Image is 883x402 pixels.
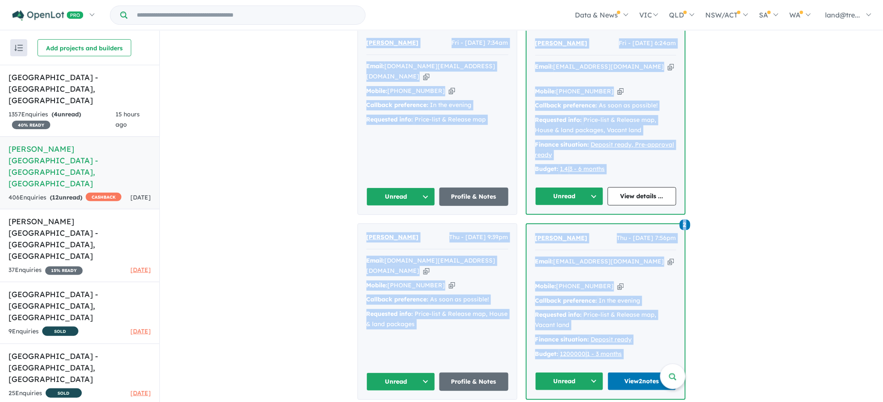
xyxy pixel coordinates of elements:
button: Copy [668,257,674,266]
strong: Requested info: [366,116,413,123]
img: sort.svg [14,45,23,51]
span: [DATE] [130,389,151,397]
strong: Callback preference: [366,101,429,109]
a: [DOMAIN_NAME][EMAIL_ADDRESS][DOMAIN_NAME] [366,62,496,80]
a: [PERSON_NAME] [535,233,588,243]
button: Copy [618,282,624,291]
span: [DATE] [130,327,151,335]
div: | [535,164,676,174]
span: SOLD [46,388,82,398]
span: 4 [54,110,58,118]
div: 1357 Enquir ies [9,110,115,130]
a: 1.4 [560,165,568,173]
button: Copy [449,87,455,95]
button: Copy [618,87,624,96]
strong: Email: [535,63,554,70]
span: [DATE] [130,194,151,201]
a: [PERSON_NAME] [366,38,419,48]
a: 3 - 6 months [570,165,605,173]
button: Add projects and builders [38,39,131,56]
h5: [PERSON_NAME][GEOGRAPHIC_DATA] - [GEOGRAPHIC_DATA] , [GEOGRAPHIC_DATA] [9,143,151,189]
img: Openlot PRO Logo White [12,10,84,21]
h5: [GEOGRAPHIC_DATA] - [GEOGRAPHIC_DATA] , [GEOGRAPHIC_DATA] [9,350,151,385]
strong: Requested info: [366,310,413,318]
div: Price-list & Release map, House & land packages, Vacant land [535,115,676,136]
a: Profile & Notes [439,188,508,206]
a: Deposit ready [591,335,632,343]
div: As soon as possible! [535,101,676,111]
h5: [PERSON_NAME] [GEOGRAPHIC_DATA] - [GEOGRAPHIC_DATA] , [GEOGRAPHIC_DATA] [9,216,151,262]
button: Unread [366,188,436,206]
span: [DATE] [130,266,151,274]
a: Deposit ready, Pre-approval ready [535,141,675,159]
a: Profile & Notes [439,373,508,391]
div: 406 Enquir ies [9,193,121,203]
a: [PHONE_NUMBER] [388,87,445,95]
div: As soon as possible! [366,295,508,305]
button: Copy [668,62,674,71]
strong: ( unread) [50,194,82,201]
span: [PERSON_NAME] [366,39,419,46]
div: Price-list & Release map, Vacant land [535,310,676,330]
span: 2 [680,220,690,230]
a: [DOMAIN_NAME][EMAIL_ADDRESS][DOMAIN_NAME] [366,257,496,275]
strong: Callback preference: [535,297,597,304]
strong: Finance situation: [535,141,589,148]
button: Copy [423,266,430,275]
strong: Callback preference: [366,295,429,303]
div: | [535,349,676,359]
a: View details ... [608,187,676,205]
strong: Requested info: [535,311,582,318]
strong: Requested info: [535,116,582,124]
a: 2 [680,219,690,230]
span: Thu - [DATE] 7:56pm [617,233,676,243]
span: SOLD [42,327,78,336]
strong: Callback preference: [535,101,597,109]
span: [PERSON_NAME] [535,39,588,47]
span: Thu - [DATE] 9:39pm [450,232,508,243]
u: 1 - 3 months [587,350,622,358]
div: 25 Enquir ies [9,388,82,399]
a: [PHONE_NUMBER] [557,87,614,95]
span: 15 hours ago [115,110,140,128]
span: 40 % READY [12,121,50,129]
button: Copy [423,72,430,81]
a: View2notes [608,372,676,390]
a: [EMAIL_ADDRESS][DOMAIN_NAME] [554,257,664,265]
div: 9 Enquir ies [9,327,78,337]
strong: Email: [535,257,554,265]
a: [PHONE_NUMBER] [557,282,614,290]
strong: Mobile: [366,87,388,95]
strong: Budget: [535,350,559,358]
strong: Mobile: [535,87,557,95]
span: Fri - [DATE] 6:24am [619,38,676,49]
strong: Mobile: [535,282,557,290]
span: [PERSON_NAME] [535,234,588,242]
a: 1200000 [560,350,586,358]
strong: Mobile: [366,281,388,289]
button: Copy [449,281,455,290]
strong: Budget: [535,165,559,173]
h5: [GEOGRAPHIC_DATA] - [GEOGRAPHIC_DATA] , [GEOGRAPHIC_DATA] [9,72,151,106]
div: Price-list & Release map [366,115,508,125]
a: [PHONE_NUMBER] [388,281,445,289]
a: [EMAIL_ADDRESS][DOMAIN_NAME] [554,63,664,70]
input: Try estate name, suburb, builder or developer [129,6,364,24]
a: [PERSON_NAME] [366,232,419,243]
div: 37 Enquir ies [9,265,83,275]
div: Price-list & Release map, House & land packages [366,309,508,330]
div: In the evening [366,100,508,110]
button: Unread [366,373,436,391]
span: land@tre... [825,11,860,19]
strong: ( unread) [52,110,81,118]
div: In the evening [535,296,676,306]
strong: Email: [366,62,385,70]
a: [PERSON_NAME] [535,38,588,49]
button: Unread [535,187,604,205]
span: [PERSON_NAME] [366,233,419,241]
strong: Finance situation: [535,335,589,343]
button: Unread [535,372,604,390]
